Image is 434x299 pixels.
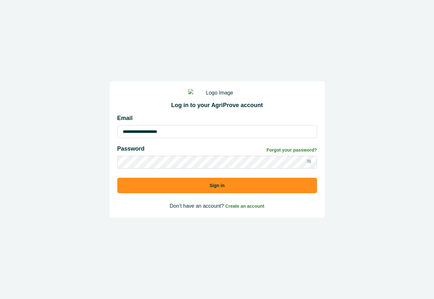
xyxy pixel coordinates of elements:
[117,145,145,153] p: Password
[225,203,264,209] a: Create an account
[117,102,317,109] h2: Log in to your AgriProve account
[117,114,317,123] p: Email
[266,147,317,154] a: Forgot your password?
[188,89,246,97] img: Logo Image
[117,178,317,193] button: Sign in
[117,202,317,210] p: Don’t have an account?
